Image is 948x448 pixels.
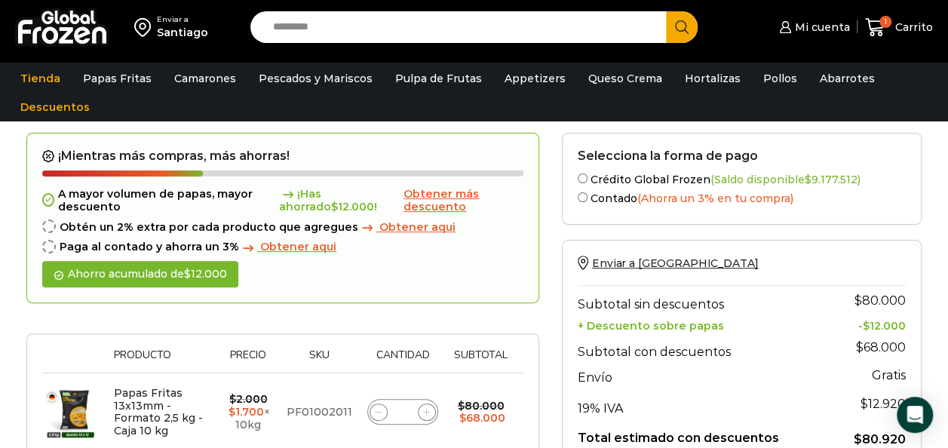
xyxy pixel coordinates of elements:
h2: ¡Mientras más compras, más ahorras! [42,149,523,164]
bdi: 9.177.512 [805,173,857,186]
th: Subtotal sin descuentos [578,285,830,315]
th: Sku [279,349,360,373]
a: Papas Fritas [75,64,159,93]
label: Crédito Global Frozen [578,170,906,186]
a: 1 Carrito [865,10,933,45]
a: Pollos [756,64,805,93]
span: Mi cuenta [791,20,850,35]
th: + Descuento sobre papas [578,315,830,333]
th: Envío [578,363,830,389]
span: $ [854,293,862,308]
th: 19% IVA [578,389,830,419]
th: Precio [217,349,280,373]
span: $ [861,397,868,411]
input: Crédito Global Frozen(Saldo disponible$9.177.512) [578,173,588,183]
th: Producto [106,349,217,373]
a: Enviar a [GEOGRAPHIC_DATA] [578,256,758,270]
a: Appetizers [497,64,573,93]
div: Open Intercom Messenger [897,397,933,433]
span: (Ahorra un 3% en tu compra) [637,192,793,205]
strong: Gratis [872,368,906,382]
span: $ [863,319,870,333]
img: address-field-icon.svg [134,14,157,40]
bdi: 68.000 [856,340,906,354]
a: Pescados y Mariscos [251,64,380,93]
input: Contado(Ahorra un 3% en tu compra) [578,192,588,202]
a: Pulpa de Frutas [388,64,489,93]
div: Enviar a [157,14,208,25]
th: Cantidad [360,349,446,373]
span: $ [229,405,235,419]
a: Hortalizas [677,64,748,93]
a: Obtener aqui [239,241,336,253]
div: A mayor volumen de papas, mayor descuento [42,188,523,213]
th: Subtotal [446,349,516,373]
span: Obtener aqui [379,220,456,234]
span: $ [184,267,191,281]
span: $ [459,411,465,425]
a: Papas Fritas 13x13mm - Formato 2,5 kg - Caja 10 kg [114,386,203,437]
input: Product quantity [392,401,413,422]
a: Camarones [167,64,244,93]
a: Obtener aqui [358,221,456,234]
a: Obtener más descuento [403,188,523,213]
a: Queso Crema [581,64,670,93]
span: $ [457,399,464,413]
span: $ [856,340,864,354]
span: $ [331,200,338,213]
bdi: 12.000 [184,267,227,281]
th: Subtotal con descuentos [578,333,830,363]
bdi: 1.700 [229,405,264,419]
bdi: 68.000 [459,411,505,425]
span: $ [805,173,811,186]
div: Ahorro acumulado de [42,261,238,287]
bdi: 80.000 [457,399,504,413]
span: 12.920 [861,397,906,411]
a: Abarrotes [812,64,882,93]
bdi: 2.000 [229,392,268,406]
a: Descuentos [13,93,97,121]
label: Contado [578,189,906,205]
div: Paga al contado y ahorra un 3% [42,241,523,253]
span: (Saldo disponible ) [710,173,861,186]
bdi: 80.920 [854,432,906,446]
span: $ [854,432,862,446]
button: Search button [666,11,698,43]
bdi: 12.000 [863,319,906,333]
div: Santiago [157,25,208,40]
span: Enviar a [GEOGRAPHIC_DATA] [592,256,758,270]
a: Tienda [13,64,68,93]
h2: Selecciona la forma de pago [578,149,906,163]
span: $ [229,392,236,406]
span: ¡Has ahorrado ! [279,188,400,213]
a: Mi cuenta [775,12,849,42]
span: Obtener aqui [260,240,336,253]
bdi: 80.000 [854,293,906,308]
span: Carrito [891,20,933,35]
td: - [830,315,906,333]
span: Obtener más descuento [403,187,479,213]
bdi: 12.000 [331,200,374,213]
th: Total estimado con descuentos [578,419,830,448]
span: 1 [879,16,891,28]
div: Obtén un 2% extra por cada producto que agregues [42,221,523,234]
